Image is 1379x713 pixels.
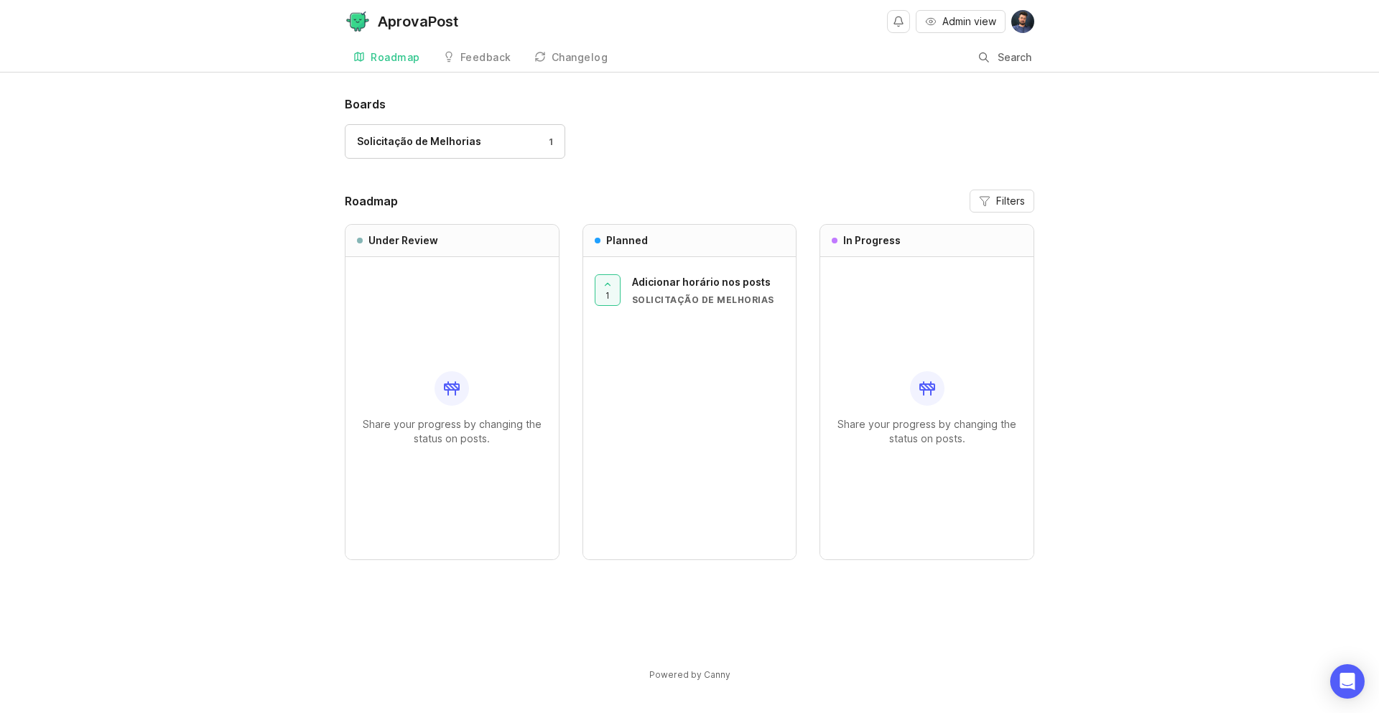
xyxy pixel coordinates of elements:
div: AprovaPost [378,14,458,29]
p: Share your progress by changing the status on posts. [357,417,547,446]
img: AprovaPost logo [345,9,371,34]
button: 1 [595,274,621,306]
h3: Under Review [368,233,438,248]
button: Notifications [887,10,910,33]
img: Arlindo Junior [1011,10,1034,33]
button: Admin view [916,10,1006,33]
h3: In Progress [843,233,901,248]
div: Changelog [552,52,608,62]
a: Feedback [435,43,520,73]
span: 1 [605,289,610,302]
a: Solicitação de Melhorias1 [345,124,565,159]
button: Filters [970,190,1034,213]
div: Solicitação de Melhorias [632,294,785,306]
div: Open Intercom Messenger [1330,664,1365,699]
a: Adicionar horário nos postsSolicitação de Melhorias [632,274,785,306]
a: Powered by Canny [647,666,733,683]
h2: Roadmap [345,192,398,210]
p: Share your progress by changing the status on posts. [832,417,1022,446]
a: Roadmap [345,43,429,73]
a: Changelog [526,43,617,73]
div: Feedback [460,52,511,62]
h3: Planned [606,233,648,248]
div: Roadmap [371,52,420,62]
div: Solicitação de Melhorias [357,134,481,149]
span: Filters [996,194,1025,208]
span: Admin view [942,14,996,29]
span: Adicionar horário nos posts [632,276,771,288]
h1: Boards [345,95,1034,113]
div: 1 [542,136,554,148]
